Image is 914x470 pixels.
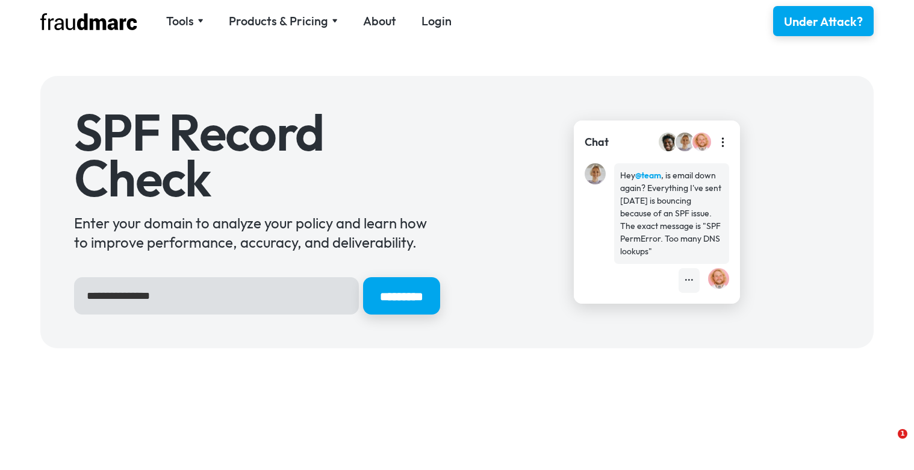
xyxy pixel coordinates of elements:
a: About [363,13,396,30]
iframe: Intercom notifications message [673,356,914,425]
span: 1 [898,429,907,439]
div: Products & Pricing [229,13,328,30]
div: Under Attack? [784,13,863,30]
div: Chat [585,134,609,150]
div: Hey , is email down again? Everything I've sent [DATE] is bouncing because of an SPF issue. The e... [620,169,723,258]
strong: @team [635,170,661,181]
div: Tools [166,13,194,30]
div: Tools [166,13,204,30]
h1: SPF Record Check [74,110,440,201]
form: Hero Sign Up Form [74,277,440,315]
div: ••• [685,274,694,287]
a: Login [421,13,452,30]
iframe: Intercom live chat [873,429,902,458]
a: Under Attack? [773,6,874,36]
div: Enter your domain to analyze your policy and learn how to improve performance, accuracy, and deli... [74,213,440,252]
div: Products & Pricing [229,13,338,30]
